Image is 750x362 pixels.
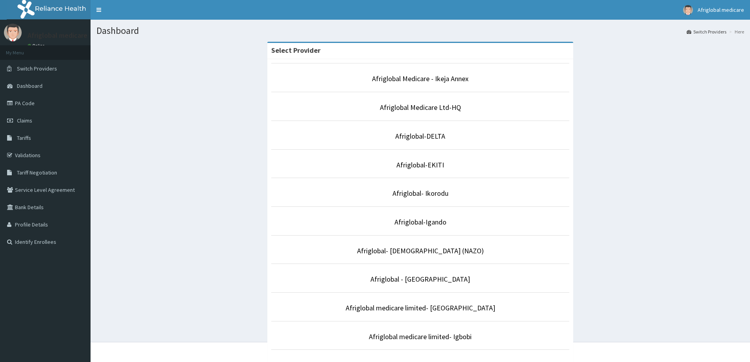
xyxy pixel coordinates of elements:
h1: Dashboard [96,26,744,36]
a: Afriglobal - [GEOGRAPHIC_DATA] [370,275,470,284]
a: Afriglobal-DELTA [395,132,445,141]
li: Here [727,28,744,35]
a: Afriglobal-EKITI [396,160,444,169]
span: Tariff Negotiation [17,169,57,176]
a: Afriglobal medicare limited- Igbobi [369,332,472,341]
a: Afriglobal Medicare Ltd-HQ [380,103,461,112]
a: Afriglobal-Igando [394,217,446,226]
a: Afriglobal- [DEMOGRAPHIC_DATA] (NAZO) [357,246,484,255]
strong: Select Provider [271,46,320,55]
span: Dashboard [17,82,43,89]
p: Afriglobal medicare [28,32,87,39]
a: Afriglobal- Ikorodu [393,189,448,198]
a: Afriglobal medicare limited- [GEOGRAPHIC_DATA] [346,303,495,312]
span: Switch Providers [17,65,57,72]
span: Afriglobal medicare [698,6,744,13]
img: User Image [683,5,693,15]
a: Switch Providers [687,28,726,35]
a: Afriglobal Medicare - Ikeja Annex [372,74,469,83]
span: Claims [17,117,32,124]
a: Online [28,43,46,48]
span: Tariffs [17,134,31,141]
img: User Image [4,24,22,41]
